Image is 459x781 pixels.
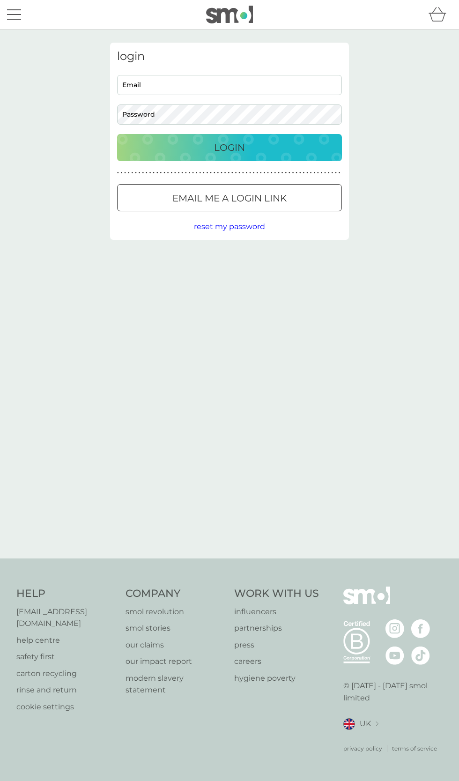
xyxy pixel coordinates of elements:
p: ● [217,171,219,175]
a: [EMAIL_ADDRESS][DOMAIN_NAME] [16,606,116,630]
p: ● [317,171,319,175]
img: visit the smol Youtube page [385,646,404,665]
p: ● [135,171,137,175]
p: ● [153,171,155,175]
p: ● [278,171,280,175]
a: privacy policy [343,744,382,753]
a: rinse and return [16,684,116,696]
p: ● [264,171,266,175]
button: reset my password [194,221,265,233]
p: ● [289,171,290,175]
a: terms of service [392,744,437,753]
p: ● [310,171,312,175]
p: ● [210,171,212,175]
p: ● [228,171,229,175]
p: partnerships [234,622,319,634]
p: ● [142,171,144,175]
p: ● [238,171,240,175]
button: Email me a login link [117,184,342,211]
span: UK [360,718,371,730]
p: ● [189,171,191,175]
p: ● [121,171,123,175]
p: © [DATE] - [DATE] smol limited [343,680,443,704]
p: ● [332,171,333,175]
p: ● [299,171,301,175]
img: smol [206,6,253,23]
a: modern slavery statement [126,672,225,696]
p: ● [328,171,330,175]
p: ● [203,171,205,175]
a: our impact report [126,655,225,668]
p: ● [274,171,276,175]
p: ● [271,171,273,175]
button: menu [7,6,21,23]
a: carton recycling [16,668,116,680]
p: Email me a login link [172,191,287,206]
p: ● [185,171,187,175]
p: ● [260,171,262,175]
a: cookie settings [16,701,116,713]
p: ● [256,171,258,175]
a: safety first [16,651,116,663]
img: visit the smol Facebook page [411,619,430,638]
p: ● [207,171,208,175]
a: careers [234,655,319,668]
img: UK flag [343,718,355,730]
img: smol [343,587,390,618]
p: ● [132,171,133,175]
p: ● [292,171,294,175]
img: visit the smol Instagram page [385,619,404,638]
p: ● [146,171,148,175]
h4: Help [16,587,116,601]
p: ● [167,171,169,175]
p: Login [214,140,245,155]
p: ● [139,171,141,175]
a: press [234,639,319,651]
p: ● [181,171,183,175]
p: ● [246,171,248,175]
button: Login [117,134,342,161]
p: ● [335,171,337,175]
p: ● [231,171,233,175]
p: ● [303,171,305,175]
a: influencers [234,606,319,618]
p: ● [199,171,201,175]
p: ● [160,171,162,175]
h4: Work With Us [234,587,319,601]
p: ● [324,171,326,175]
p: ● [224,171,226,175]
img: select a new location [376,721,378,727]
p: ● [242,171,244,175]
p: ● [163,171,165,175]
a: our claims [126,639,225,651]
p: ● [321,171,323,175]
div: basket [429,5,452,24]
p: ● [221,171,222,175]
img: visit the smol Tiktok page [411,646,430,665]
p: ● [196,171,198,175]
span: reset my password [194,222,265,231]
a: smol stories [126,622,225,634]
a: hygiene poverty [234,672,319,684]
p: ● [235,171,237,175]
p: ● [281,171,283,175]
h4: Company [126,587,225,601]
p: ● [156,171,158,175]
a: smol revolution [126,606,225,618]
p: ● [267,171,269,175]
p: ● [214,171,215,175]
